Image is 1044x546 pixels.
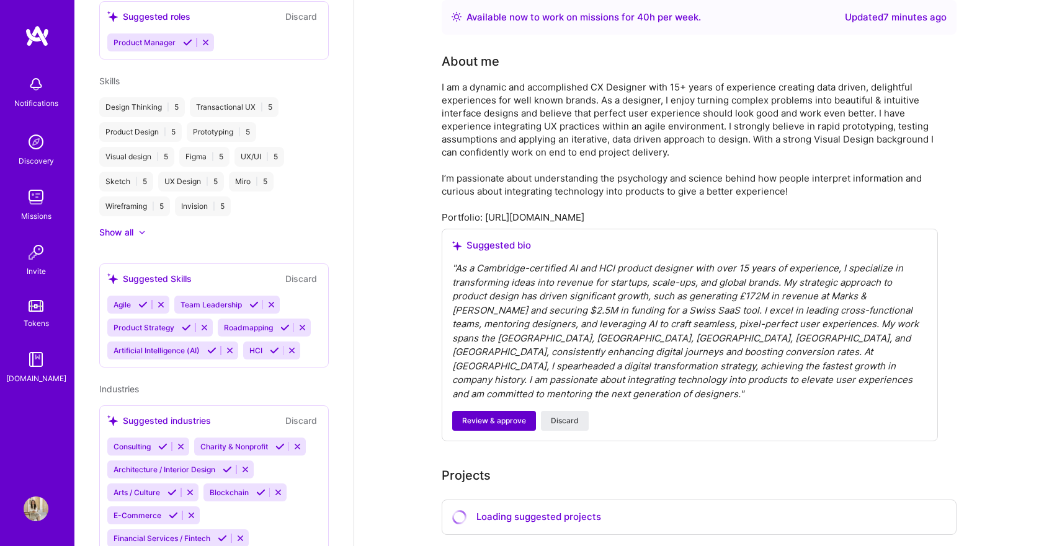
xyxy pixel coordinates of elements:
[107,11,118,22] i: icon SuggestedTeams
[282,9,321,24] button: Discard
[218,534,227,543] i: Accept
[167,488,177,497] i: Accept
[138,300,148,309] i: Accept
[24,130,48,154] img: discovery
[210,488,249,497] span: Blockchain
[107,415,118,426] i: icon SuggestedTeams
[107,273,118,284] i: icon SuggestedTeams
[24,317,49,330] div: Tokens
[190,97,279,117] div: Transactional UX 5
[187,122,256,142] div: Prototyping 5
[201,38,210,47] i: Reject
[176,442,185,451] i: Reject
[179,147,230,167] div: Figma 5
[164,127,166,137] span: |
[183,38,192,47] i: Accept
[442,500,957,535] div: Loading suggested projects
[114,323,174,332] span: Product Strategy
[200,442,268,451] span: Charity & Nonprofit
[14,97,58,110] div: Notifications
[107,414,211,427] div: Suggested industries
[158,442,167,451] i: Accept
[238,127,241,137] span: |
[114,534,210,543] span: Financial Services / Fintech
[236,534,245,543] i: Reject
[282,271,321,286] button: Discard
[462,415,526,426] span: Review & approve
[24,496,48,521] img: User Avatar
[207,346,216,355] i: Accept
[156,300,166,309] i: Reject
[114,511,161,520] span: E-Commerce
[249,300,259,309] i: Accept
[99,97,185,117] div: Design Thinking 5
[24,240,48,265] img: Invite
[114,346,200,355] span: Artificial Intelligence (AI)
[298,323,307,332] i: Reject
[99,122,182,142] div: Product Design 5
[114,300,131,309] span: Agile
[241,465,250,474] i: Reject
[187,511,196,520] i: Reject
[107,272,192,285] div: Suggested Skills
[114,442,151,451] span: Consulting
[266,152,269,162] span: |
[156,152,159,162] span: |
[267,300,276,309] i: Reject
[442,52,499,71] div: Tell us a little about yourself
[99,196,170,216] div: Wireframing 5
[99,226,133,239] div: Show all
[6,372,66,385] div: [DOMAIN_NAME]
[152,201,154,211] span: |
[551,415,579,426] span: Discard
[270,346,279,355] i: Accept
[225,346,234,355] i: Reject
[175,196,231,216] div: Invision 5
[99,384,139,394] span: Industries
[452,239,927,252] div: Suggested bio
[256,488,265,497] i: Accept
[21,209,51,222] div: Missions
[107,10,190,23] div: Suggested roles
[25,25,50,47] img: logo
[274,488,283,497] i: Reject
[212,152,214,162] span: |
[29,300,43,312] img: tokens
[206,177,208,187] span: |
[442,81,938,224] div: I am a dynamic and accomplished CX Designer with 15+ years of experience creating data driven, de...
[99,76,120,86] span: Skills
[158,172,224,192] div: UX Design 5
[452,262,927,401] div: " As a Cambridge-certified AI and HCI product designer with over 15 years of experience, I specia...
[99,172,153,192] div: Sketch 5
[249,346,262,355] span: HCI
[169,511,178,520] i: Accept
[229,172,274,192] div: Miro 5
[27,265,46,278] div: Invite
[167,102,169,112] span: |
[114,465,215,474] span: Architecture / Interior Design
[282,413,321,428] button: Discard
[466,10,701,25] div: Available now to work on missions for h per week .
[19,154,54,167] div: Discovery
[213,201,215,211] span: |
[24,347,48,372] img: guide book
[293,442,302,451] i: Reject
[224,323,273,332] span: Roadmapping
[261,102,263,112] span: |
[223,465,232,474] i: Accept
[181,300,242,309] span: Team Leadership
[287,346,297,355] i: Reject
[275,442,285,451] i: Accept
[99,147,174,167] div: Visual design 5
[452,241,462,250] i: icon SuggestedTeams
[24,185,48,209] img: teamwork
[442,466,491,485] div: Projects
[845,10,947,25] div: Updated 7 minutes ago
[452,12,462,22] img: Availability
[182,323,191,332] i: Accept
[114,38,176,47] span: Product Manager
[280,323,290,332] i: Accept
[114,488,160,497] span: Arts / Culture
[185,488,195,497] i: Reject
[637,11,649,23] span: 40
